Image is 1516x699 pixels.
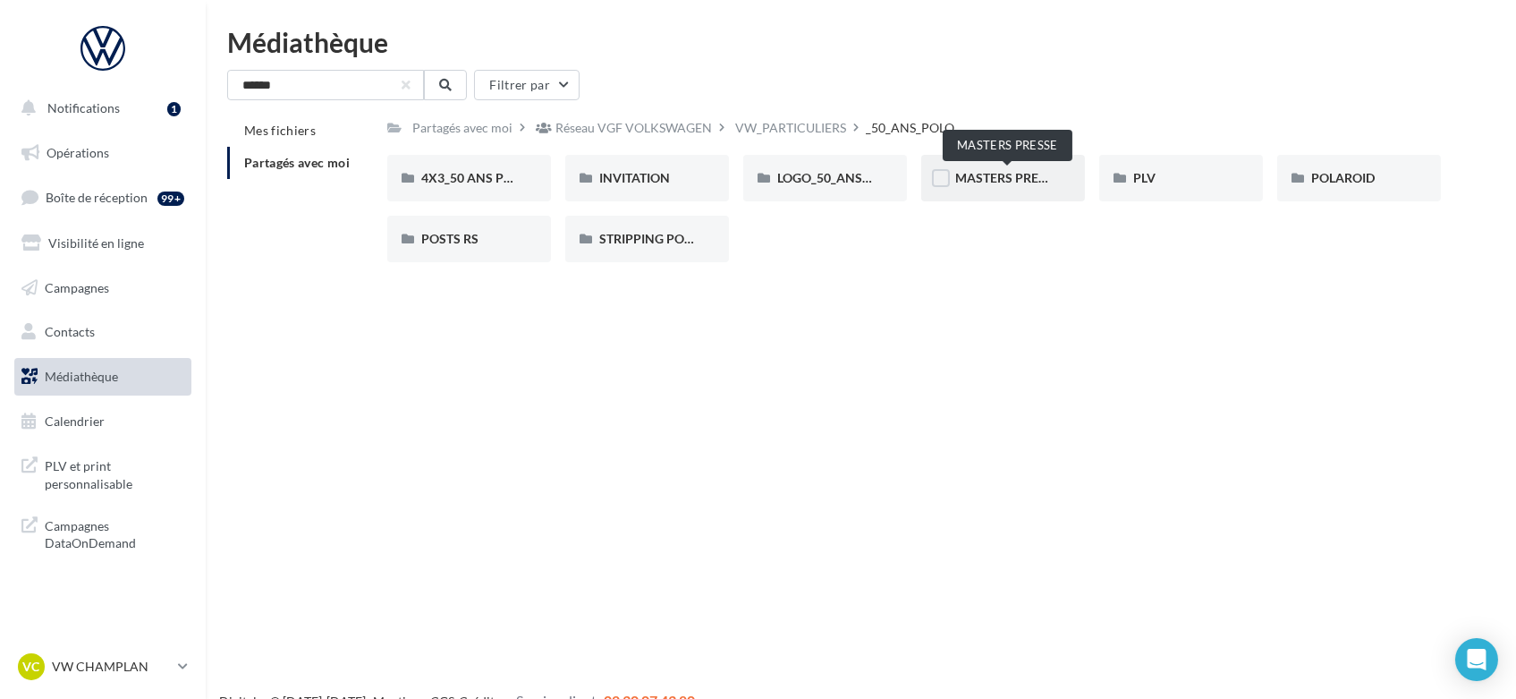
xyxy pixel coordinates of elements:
[157,192,184,206] div: 99+
[11,358,195,396] a: Médiathèque
[735,119,846,137] div: VW_PARTICULIERS
[244,155,350,170] span: Partagés avec moi
[45,514,184,552] span: Campagnes DataOnDemand
[45,454,184,492] span: PLV et print personnalisable
[1455,638,1498,681] div: Open Intercom Messenger
[1311,170,1375,185] span: POLAROID
[11,447,195,499] a: PLV et print personnalisable
[421,170,529,185] span: 4X3_50 ANS POLO
[47,100,120,115] span: Notifications
[52,658,171,676] p: VW CHAMPLAN
[11,178,195,217] a: Boîte de réception99+
[866,119,954,137] div: _50_ANS_POLO
[47,145,109,160] span: Opérations
[45,369,118,384] span: Médiathèque
[45,324,95,339] span: Contacts
[412,119,512,137] div: Partagés avec moi
[45,279,109,294] span: Campagnes
[11,90,188,127] button: Notifications 1
[955,170,1060,185] span: MASTERS PRESSE
[23,658,40,676] span: VC
[11,269,195,307] a: Campagnes
[777,170,901,185] span: LOGO_50_ANS_POLO
[421,231,479,246] span: POSTS RS
[599,170,670,185] span: INVITATION
[11,134,195,172] a: Opérations
[599,231,725,246] span: STRIPPING PORTIERE
[11,225,195,262] a: Visibilité en ligne
[474,70,580,100] button: Filtrer par
[555,119,712,137] div: Réseau VGF VOLKSWAGEN
[48,235,144,251] span: Visibilité en ligne
[167,102,181,116] div: 1
[14,650,191,684] a: VC VW CHAMPLAN
[11,313,195,351] a: Contacts
[11,507,195,559] a: Campagnes DataOnDemand
[11,403,195,440] a: Calendrier
[45,413,105,429] span: Calendrier
[46,190,148,205] span: Boîte de réception
[244,123,316,138] span: Mes fichiers
[227,29,1495,55] div: Médiathèque
[943,130,1072,161] div: MASTERS PRESSE
[1133,170,1156,185] span: PLV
